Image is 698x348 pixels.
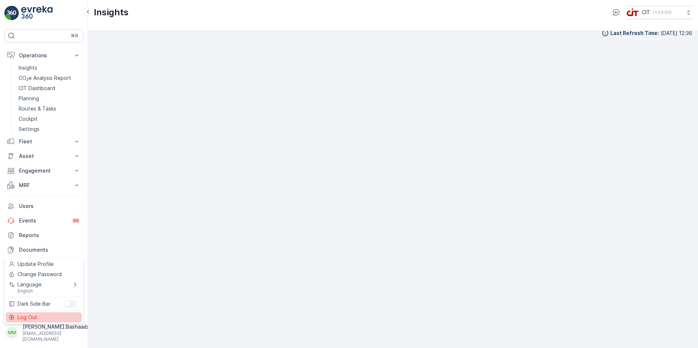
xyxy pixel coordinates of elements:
[19,52,69,59] p: Operations
[4,163,83,178] button: Engagement
[19,182,69,189] p: MRF
[16,73,83,83] a: CO₂e Analysis Report
[18,281,42,288] span: Language
[19,64,37,71] p: Insights
[626,6,692,19] button: CIT(+03:00)
[4,213,83,228] a: Events99
[4,149,83,163] button: Asset
[4,199,83,213] a: Users
[19,246,80,254] p: Documents
[4,323,83,342] button: MM[PERSON_NAME].Bashaaib[EMAIL_ADDRESS][DOMAIN_NAME]
[642,9,650,16] p: CIT
[16,63,83,73] a: Insights
[4,178,83,193] button: MRF
[18,260,54,268] span: Update Profile
[19,115,38,123] p: Cockpit
[661,30,692,37] p: [DATE] 12:36
[18,300,50,308] span: Dark Side Bar
[19,138,69,145] p: Fleet
[4,48,83,63] button: Operations
[6,327,18,339] div: MM
[19,125,39,133] p: Settings
[18,314,37,321] span: Log Out
[626,8,639,16] img: cit-logo_pOk6rL0.png
[610,30,659,37] p: Last Refresh Time :
[19,152,69,160] p: Asset
[19,74,71,82] p: CO₂e Analysis Report
[4,6,19,20] img: logo
[16,104,83,114] a: Routes & Tasks
[23,323,88,330] p: [PERSON_NAME].Bashaaib
[4,134,83,149] button: Fleet
[73,218,79,224] p: 99
[16,83,83,93] a: CIT Dashboard
[19,105,56,112] p: Routes & Tasks
[71,33,78,39] p: ⌘B
[19,167,69,174] p: Engagement
[653,9,672,15] p: ( +03:00 )
[16,124,83,134] a: Settings
[16,114,83,124] a: Cockpit
[21,6,53,20] img: logo_light-DOdMpM7g.png
[4,258,83,324] ul: Menu
[19,85,55,92] p: CIT Dashboard
[4,228,83,243] a: Reports
[19,95,39,102] p: Planning
[18,288,42,294] span: English
[19,217,67,224] p: Events
[19,202,80,210] p: Users
[4,243,83,257] a: Documents
[18,271,62,278] span: Change Password
[16,93,83,104] a: Planning
[19,232,80,239] p: Reports
[94,7,129,18] p: Insights
[23,330,88,342] p: [EMAIL_ADDRESS][DOMAIN_NAME]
